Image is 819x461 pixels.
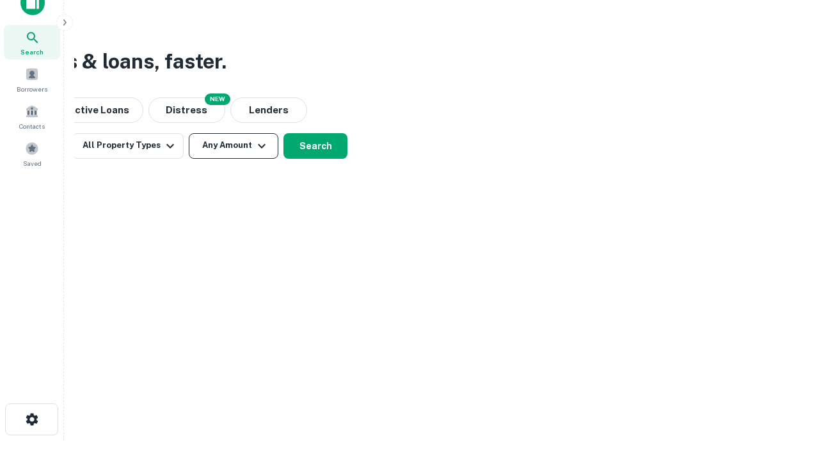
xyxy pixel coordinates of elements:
[20,47,44,57] span: Search
[54,97,143,123] button: Active Loans
[189,133,278,159] button: Any Amount
[23,158,42,168] span: Saved
[4,62,60,97] a: Borrowers
[72,133,184,159] button: All Property Types
[148,97,225,123] button: Search distressed loans with lien and other non-mortgage details.
[230,97,307,123] button: Lenders
[205,93,230,105] div: NEW
[19,121,45,131] span: Contacts
[4,25,60,60] a: Search
[755,359,819,420] iframe: Chat Widget
[4,136,60,171] a: Saved
[283,133,347,159] button: Search
[17,84,47,94] span: Borrowers
[4,99,60,134] a: Contacts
